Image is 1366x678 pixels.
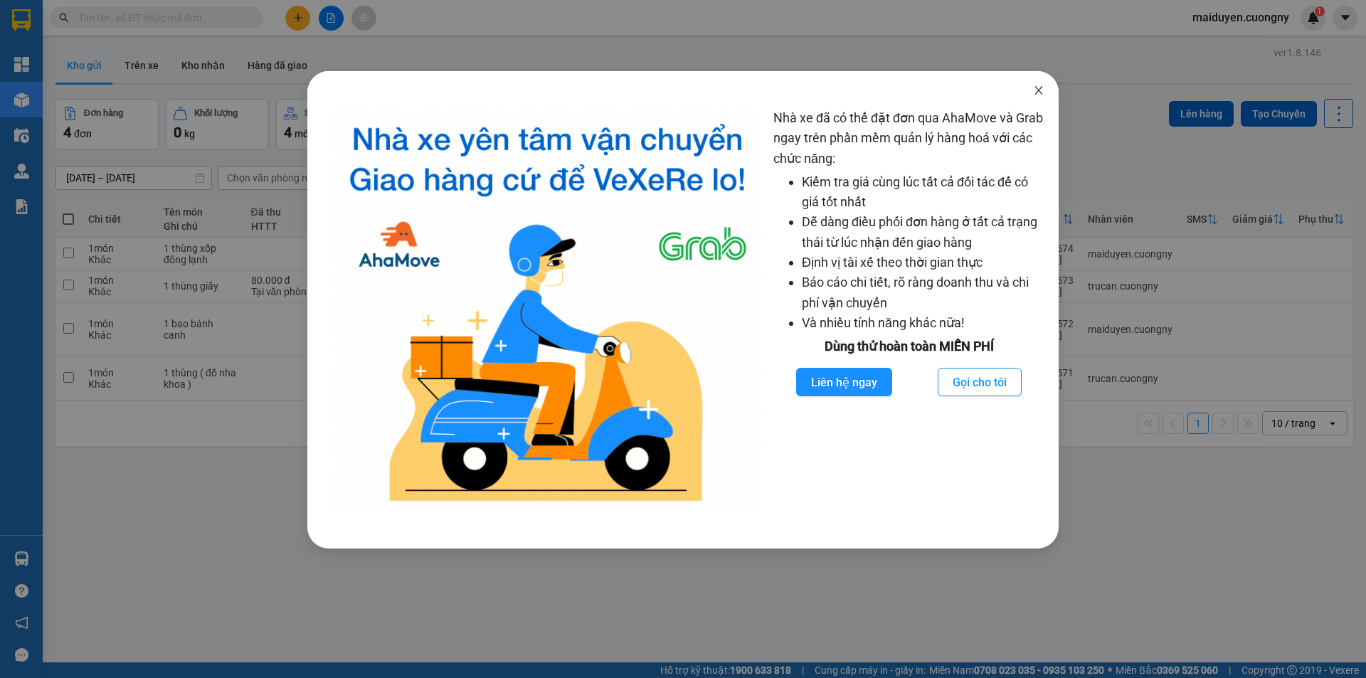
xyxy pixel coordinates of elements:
span: close [1033,85,1044,96]
span: Gọi cho tôi [953,374,1007,391]
button: Close [1019,71,1059,111]
li: Và nhiều tính năng khác nữa! [802,313,1044,333]
li: Định vị tài xế theo thời gian thực [802,253,1044,272]
li: Kiểm tra giá cùng lúc tất cả đối tác để có giá tốt nhất [802,172,1044,213]
button: Gọi cho tôi [938,368,1022,396]
span: Liên hệ ngay [811,374,877,391]
div: Nhà xe đã có thể đặt đơn qua AhaMove và Grab ngay trên phần mềm quản lý hàng hoá với các chức năng: [773,108,1044,513]
div: Dùng thử hoàn toàn MIỄN PHÍ [773,337,1044,356]
li: Báo cáo chi tiết, rõ ràng doanh thu và chi phí vận chuyển [802,272,1044,313]
li: Dễ dàng điều phối đơn hàng ở tất cả trạng thái từ lúc nhận đến giao hàng [802,212,1044,253]
button: Liên hệ ngay [796,368,892,396]
img: logo [333,108,762,513]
